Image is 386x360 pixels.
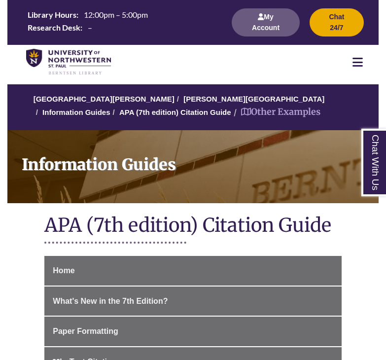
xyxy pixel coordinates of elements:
[44,213,341,239] h1: APA (7th edition) Citation Guide
[183,95,324,103] a: [PERSON_NAME][GEOGRAPHIC_DATA]
[310,8,364,36] button: Chat 24/7
[34,95,175,103] a: [GEOGRAPHIC_DATA][PERSON_NAME]
[53,327,118,335] span: Paper Formatting
[7,130,379,203] a: Information Guides
[24,22,84,33] th: Research Desk:
[24,9,80,20] th: Library Hours:
[24,9,220,36] a: Hours Today
[44,287,341,316] a: What's New in the 7th Edition?
[310,23,364,32] a: Chat 24/7
[44,317,341,346] a: Paper Formatting
[44,256,341,286] a: Home
[119,108,231,116] a: APA (7th edition) Citation Guide
[42,108,110,116] a: Information Guides
[232,8,300,36] button: My Account
[232,23,300,32] a: My Account
[231,105,320,119] li: Other Examples
[53,297,168,305] span: What's New in the 7th Edition?
[53,266,74,275] span: Home
[26,49,111,76] img: UNWSP Library Logo
[15,130,379,190] h1: Information Guides
[88,23,92,32] span: –
[84,10,148,19] span: 12:00pm – 5:00pm
[24,9,220,35] table: Hours Today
